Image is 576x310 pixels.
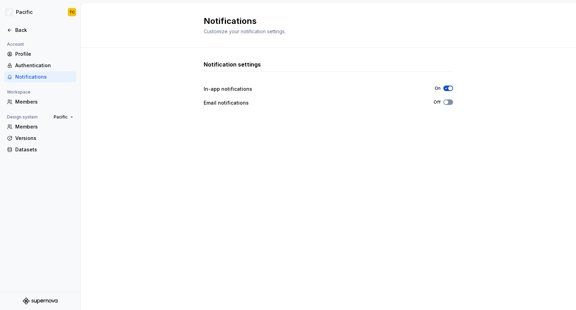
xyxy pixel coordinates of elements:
[69,9,75,15] div: TC
[4,133,76,144] a: Versions
[4,113,41,121] div: Design system
[4,121,76,132] a: Members
[204,99,421,106] div: Email notifications
[204,28,286,34] span: Customize your notification settings.
[4,88,33,96] div: Workspace
[4,40,27,48] div: Account
[4,144,76,155] a: Datasets
[23,298,57,304] svg: Supernova Logo
[4,25,76,36] a: Back
[54,114,68,120] span: Pacific
[4,48,76,60] a: Profile
[15,73,73,80] div: Notifications
[15,27,73,34] div: Back
[15,135,73,142] div: Versions
[16,9,33,16] div: Pacific
[15,98,73,105] div: Members
[4,71,76,82] a: Notifications
[15,62,73,69] div: Authentication
[5,8,13,16] img: 8d0dbd7b-a897-4c39-8ca0-62fbda938e11.png
[204,86,422,92] div: In-app notifications
[15,146,73,153] div: Datasets
[15,51,73,57] div: Profile
[434,99,441,105] label: Off
[1,5,79,20] button: PacificTC
[4,60,76,71] a: Authentication
[204,16,445,27] h2: Notifications
[15,123,73,130] div: Members
[435,86,441,91] label: On
[204,60,261,69] h3: Notification settings
[4,96,76,107] a: Members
